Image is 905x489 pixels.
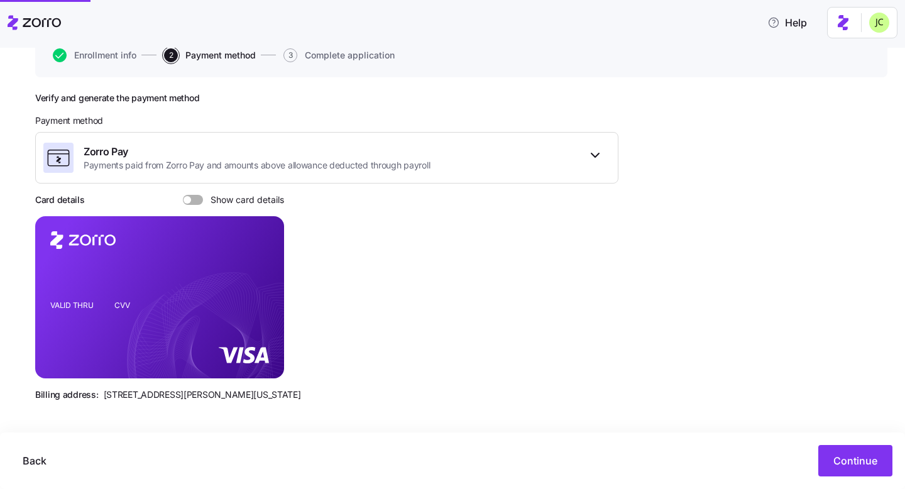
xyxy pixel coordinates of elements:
button: 2Payment method [164,48,256,62]
span: 2 [164,48,178,62]
button: Help [757,10,817,35]
span: Payment method [35,114,103,127]
span: Help [767,15,807,30]
button: 3Complete application [283,48,395,62]
span: Continue [833,453,877,468]
button: Enrollment info [53,48,136,62]
a: Enrollment info [50,48,136,62]
span: Billing address: [35,388,99,401]
h3: Card details [35,194,85,206]
span: Payments paid from Zorro Pay and amounts above allowance deducted through payroll [84,159,430,172]
a: 3Complete application [281,48,395,62]
span: Complete application [305,51,395,60]
span: 3 [283,48,297,62]
span: Payment method [185,51,256,60]
span: Zorro Pay [84,144,430,160]
button: Back [13,445,57,476]
span: Enrollment info [74,51,136,60]
span: [STREET_ADDRESS][PERSON_NAME][US_STATE] [104,388,301,401]
tspan: VALID THRU [50,300,94,310]
img: 0d5040ea9766abea509702906ec44285 [869,13,889,33]
tspan: CVV [114,300,130,310]
span: Show card details [203,195,284,205]
button: Continue [818,445,892,476]
span: Back [23,453,47,468]
a: 2Payment method [162,48,256,62]
h2: Verify and generate the payment method [35,92,618,104]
